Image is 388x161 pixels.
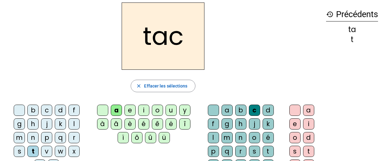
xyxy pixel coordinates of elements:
[55,132,66,143] div: q
[166,118,177,130] div: ë
[68,132,80,143] div: r
[55,105,66,116] div: d
[249,132,260,143] div: o
[222,105,233,116] div: a
[249,118,260,130] div: j
[222,118,233,130] div: g
[124,105,136,116] div: e
[326,7,378,21] h3: Précédents
[263,105,274,116] div: d
[68,118,80,130] div: l
[179,118,190,130] div: î
[303,132,314,143] div: d
[27,146,39,157] div: t
[263,118,274,130] div: k
[122,2,204,70] h2: tac
[111,105,122,116] div: a
[179,105,190,116] div: y
[235,132,246,143] div: n
[144,82,187,90] span: Effacer les sélections
[289,118,301,130] div: e
[14,118,25,130] div: g
[27,118,39,130] div: h
[208,146,219,157] div: p
[131,132,143,143] div: ô
[124,118,136,130] div: è
[41,105,52,116] div: c
[145,132,156,143] div: û
[303,105,314,116] div: a
[208,132,219,143] div: l
[166,105,177,116] div: u
[136,83,142,89] mat-icon: close
[326,11,334,18] mat-icon: history
[55,118,66,130] div: k
[118,132,129,143] div: ï
[14,146,25,157] div: s
[222,146,233,157] div: q
[235,146,246,157] div: r
[111,118,122,130] div: â
[222,132,233,143] div: m
[159,132,170,143] div: ü
[131,80,195,92] button: Effacer les sélections
[14,132,25,143] div: m
[235,118,246,130] div: h
[97,118,108,130] div: à
[27,132,39,143] div: n
[326,26,378,33] div: ta
[249,146,260,157] div: s
[235,105,246,116] div: b
[249,105,260,116] div: c
[41,132,52,143] div: p
[68,146,80,157] div: x
[208,118,219,130] div: f
[263,132,274,143] div: é
[138,105,149,116] div: i
[55,146,66,157] div: w
[289,132,301,143] div: o
[263,146,274,157] div: t
[152,118,163,130] div: ê
[41,146,52,157] div: v
[138,118,149,130] div: é
[27,105,39,116] div: b
[303,146,314,157] div: t
[303,118,314,130] div: i
[68,105,80,116] div: f
[289,146,301,157] div: s
[152,105,163,116] div: o
[326,36,378,43] div: t
[41,118,52,130] div: j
